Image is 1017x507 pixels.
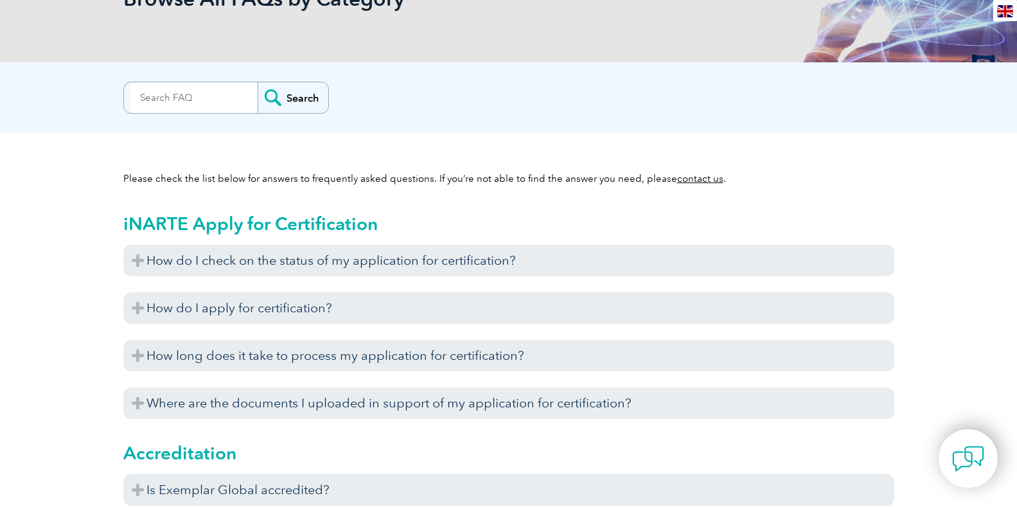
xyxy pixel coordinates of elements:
input: Search FAQ [130,82,258,113]
h3: Where are the documents I uploaded in support of my application for certification? [123,387,894,419]
img: en [997,5,1013,17]
p: Please check the list below for answers to frequently asked questions. If you’re not able to find... [123,172,894,186]
h2: Accreditation [123,443,894,463]
img: contact-chat.png [952,443,984,475]
a: contact us [677,173,723,184]
h3: How long does it take to process my application for certification? [123,340,894,371]
input: Search [258,82,328,113]
h2: iNARTE Apply for Certification [123,213,894,234]
h3: How do I apply for certification? [123,292,894,324]
h3: Is Exemplar Global accredited? [123,474,894,506]
h3: How do I check on the status of my application for certification? [123,245,894,276]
